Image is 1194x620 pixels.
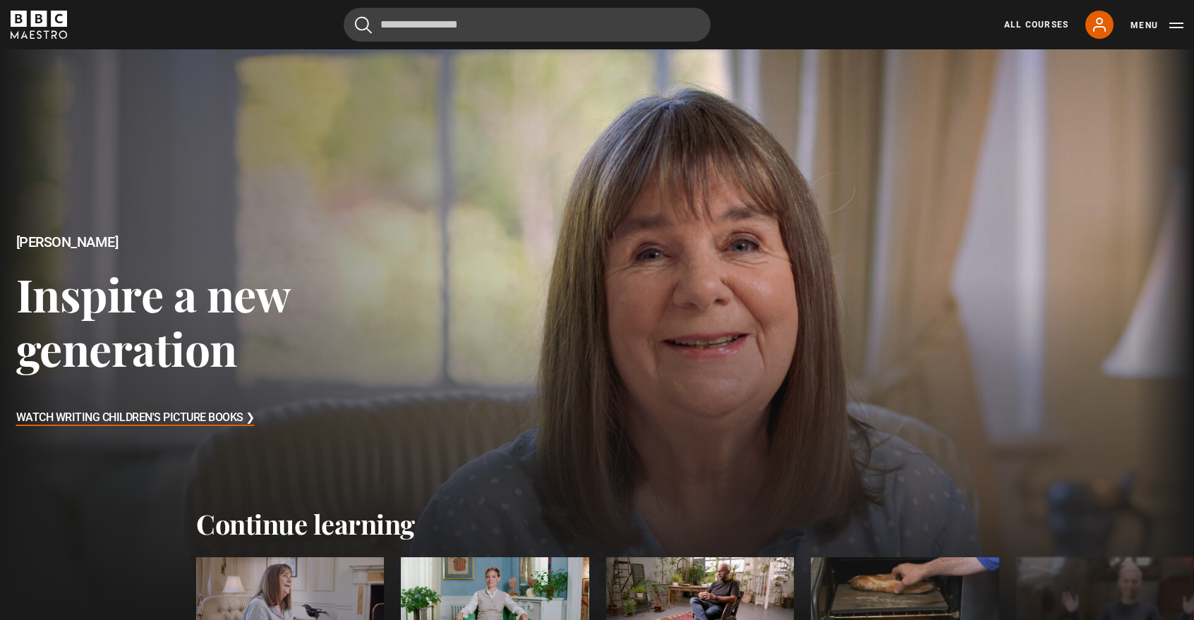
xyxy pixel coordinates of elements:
[16,267,478,376] h3: Inspire a new generation
[1130,18,1183,32] button: Toggle navigation
[16,408,255,429] h3: Watch Writing Children's Picture Books ❯
[16,234,478,250] h2: [PERSON_NAME]
[196,508,998,540] h2: Continue learning
[11,11,67,39] svg: BBC Maestro
[355,16,372,34] button: Submit the search query
[344,8,711,42] input: Search
[1004,18,1068,31] a: All Courses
